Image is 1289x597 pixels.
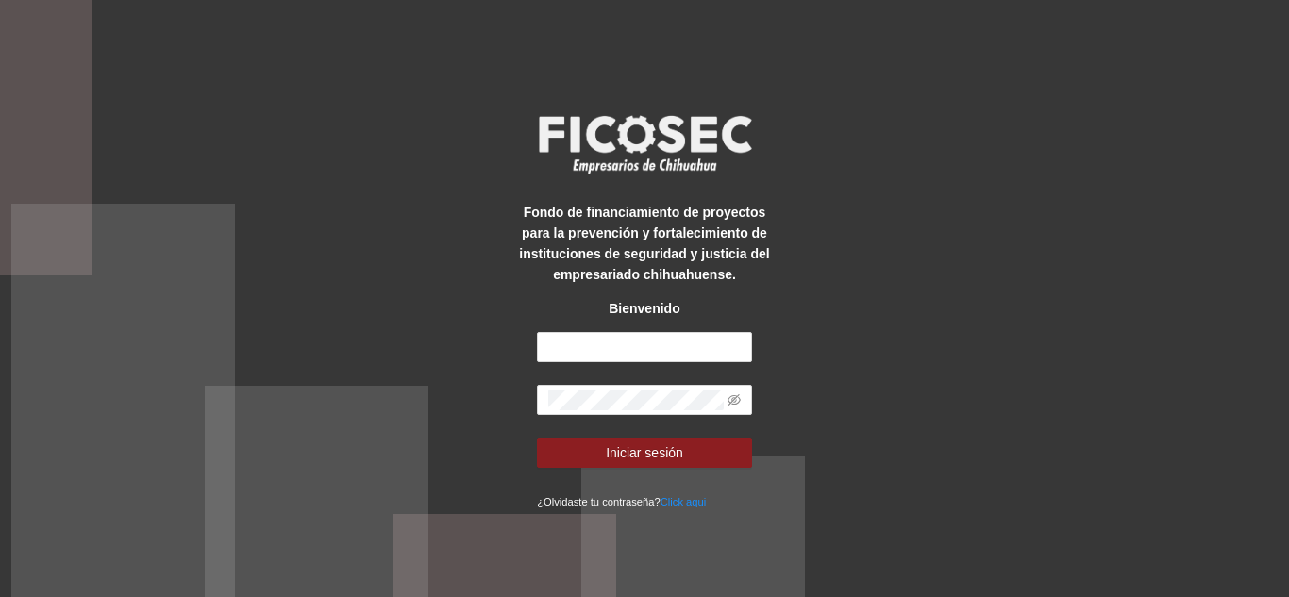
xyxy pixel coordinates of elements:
span: Iniciar sesión [606,442,683,463]
button: Iniciar sesión [537,438,752,468]
a: Click aqui [661,496,707,507]
span: eye-invisible [728,393,741,406]
img: logo [527,109,762,179]
strong: Bienvenido [609,301,679,316]
strong: Fondo de financiamiento de proyectos para la prevención y fortalecimiento de instituciones de seg... [519,205,769,282]
small: ¿Olvidaste tu contraseña? [537,496,706,507]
